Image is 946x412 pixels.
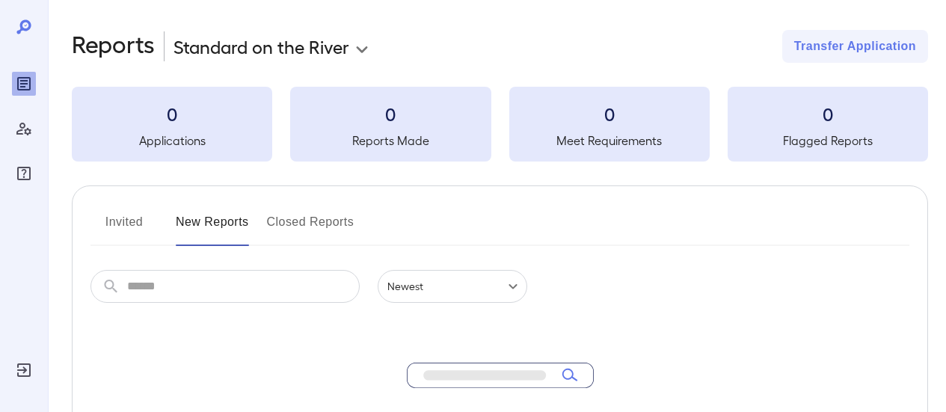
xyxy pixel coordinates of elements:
h3: 0 [72,102,272,126]
div: Newest [378,270,527,303]
h3: 0 [728,102,928,126]
button: Transfer Application [782,30,928,63]
p: Standard on the River [173,34,349,58]
button: Invited [90,210,158,246]
button: New Reports [176,210,249,246]
div: Reports [12,72,36,96]
div: Log Out [12,358,36,382]
h5: Applications [72,132,272,150]
h5: Meet Requirements [509,132,710,150]
h3: 0 [290,102,491,126]
summary: 0Applications0Reports Made0Meet Requirements0Flagged Reports [72,87,928,162]
h3: 0 [509,102,710,126]
h2: Reports [72,30,155,63]
div: FAQ [12,162,36,185]
button: Closed Reports [267,210,354,246]
h5: Flagged Reports [728,132,928,150]
div: Manage Users [12,117,36,141]
h5: Reports Made [290,132,491,150]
